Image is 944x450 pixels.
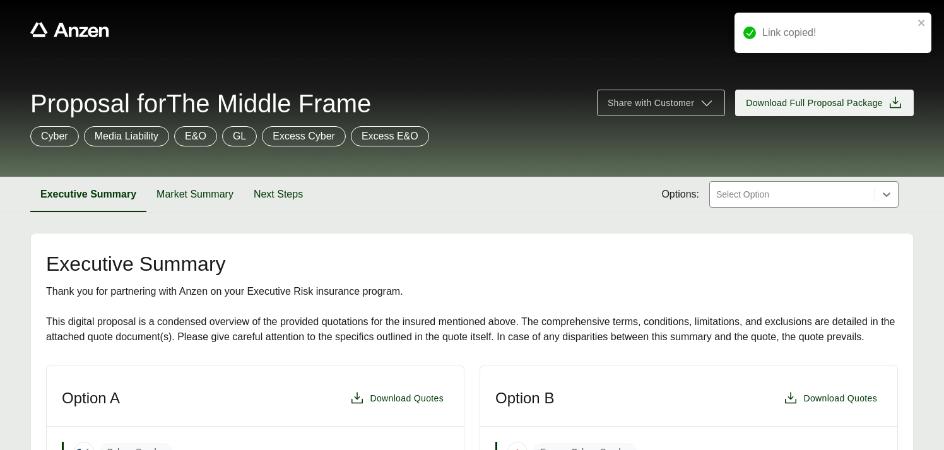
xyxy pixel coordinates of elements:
p: Media Liability [95,129,158,144]
button: Download Quotes [345,386,449,411]
button: Download Quotes [778,386,882,411]
div: Thank you for partnering with Anzen on your Executive Risk insurance program. This digital propos... [46,284,898,345]
button: Share with Customer [597,90,725,116]
span: Download Quotes [370,392,444,405]
span: Share with Customer [608,97,694,110]
p: Excess Cyber [273,129,335,144]
p: GL [233,129,246,144]
button: Next Steps [244,177,313,212]
button: Download Full Proposal Package [735,90,914,116]
p: Excess E&O [362,129,418,144]
span: Proposal for The Middle Frame [30,91,371,116]
p: E&O [185,129,206,144]
h3: Option B [495,389,554,408]
span: Options: [661,187,699,202]
a: Anzen website [30,22,109,37]
p: Cyber [41,129,68,144]
button: close [917,18,926,28]
h2: Executive Summary [46,254,898,274]
span: Download Full Proposal Package [746,97,883,110]
button: Market Summary [146,177,244,212]
h3: Option A [62,389,120,408]
button: Executive Summary [30,177,146,212]
div: Link copied! [762,25,914,40]
span: Download Quotes [803,392,877,405]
